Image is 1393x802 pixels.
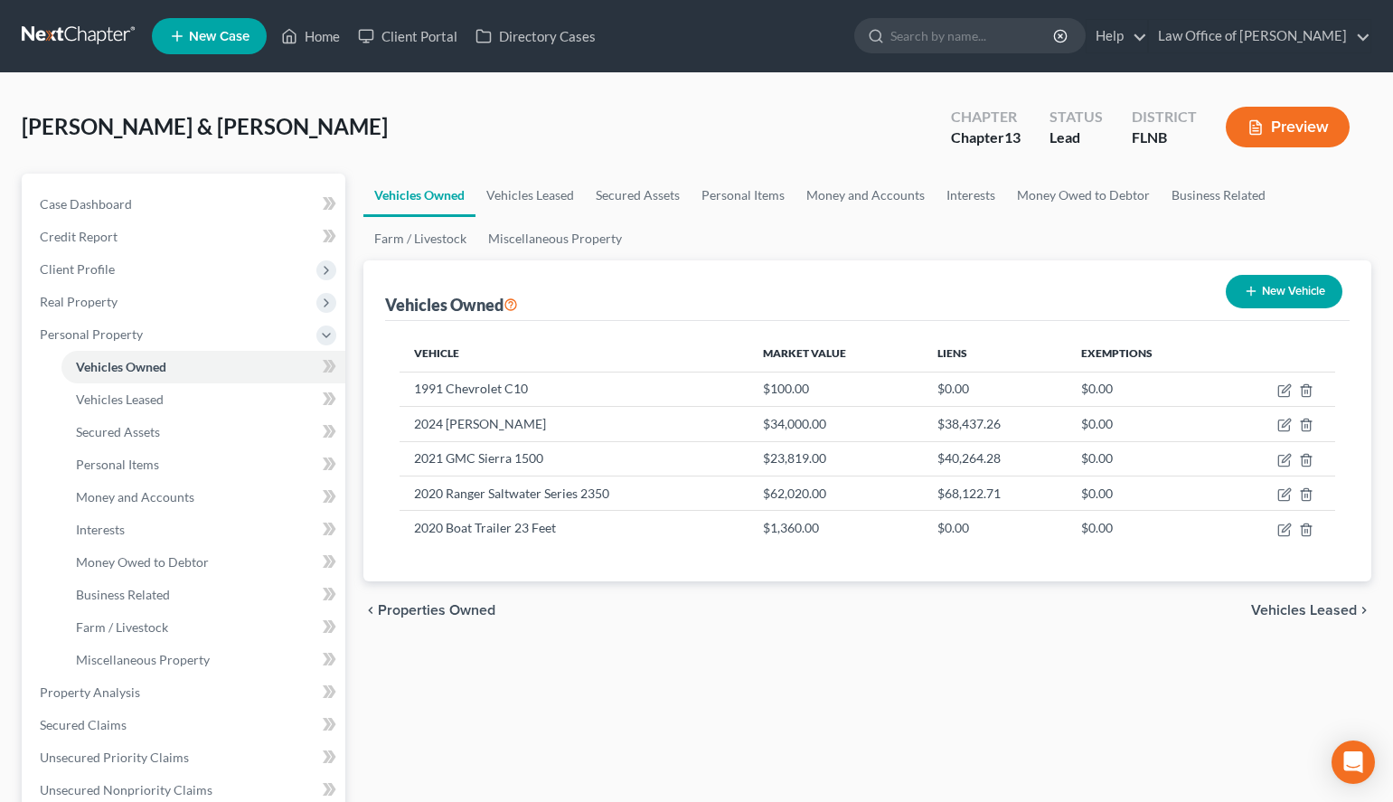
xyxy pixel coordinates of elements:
th: Market Value [748,335,923,372]
div: Vehicles Owned [385,294,518,316]
span: 13 [1004,128,1021,146]
a: Business Related [1161,174,1276,217]
td: 2020 Ranger Saltwater Series 2350 [400,476,748,510]
span: Personal Property [40,326,143,342]
td: $23,819.00 [748,441,923,476]
span: Money Owed to Debtor [76,554,209,570]
a: Vehicles Leased [61,383,345,416]
span: Unsecured Nonpriority Claims [40,782,212,797]
td: $62,020.00 [748,476,923,510]
span: Credit Report [40,229,118,244]
span: Personal Items [76,457,159,472]
div: Lead [1049,127,1103,148]
button: Preview [1226,107,1350,147]
td: $68,122.71 [923,476,1067,510]
a: Interests [61,514,345,546]
td: $0.00 [1067,372,1223,406]
span: Properties Owned [378,603,495,618]
button: Vehicles Leased chevron_right [1251,603,1371,618]
td: $0.00 [923,372,1067,406]
span: Interests [76,522,125,537]
span: Real Property [40,294,118,309]
a: Miscellaneous Property [61,644,345,676]
span: Property Analysis [40,684,140,700]
div: Open Intercom Messenger [1332,741,1375,784]
td: 2024 [PERSON_NAME] [400,407,748,441]
div: FLNB [1132,127,1197,148]
td: $1,360.00 [748,511,923,545]
i: chevron_right [1357,603,1371,618]
th: Vehicle [400,335,748,372]
td: $100.00 [748,372,923,406]
span: Secured Claims [40,717,127,732]
a: Home [272,20,349,52]
a: Credit Report [25,221,345,253]
a: Case Dashboard [25,188,345,221]
a: Vehicles Leased [475,174,585,217]
div: Chapter [951,107,1021,127]
a: Secured Assets [585,174,691,217]
span: New Case [189,30,249,43]
th: Liens [923,335,1067,372]
span: Miscellaneous Property [76,652,210,667]
i: chevron_left [363,603,378,618]
span: Vehicles Leased [76,392,164,407]
input: Search by name... [890,19,1056,52]
button: New Vehicle [1226,275,1342,308]
td: 2021 GMC Sierra 1500 [400,441,748,476]
a: Law Office of [PERSON_NAME] [1149,20,1370,52]
span: [PERSON_NAME] & [PERSON_NAME] [22,113,388,139]
td: $0.00 [1067,441,1223,476]
div: Status [1049,107,1103,127]
a: Farm / Livestock [363,217,477,260]
a: Help [1087,20,1147,52]
span: Case Dashboard [40,196,132,212]
a: Secured Assets [61,416,345,448]
td: $0.00 [1067,511,1223,545]
a: Vehicles Owned [61,351,345,383]
span: Money and Accounts [76,489,194,505]
a: Secured Claims [25,709,345,741]
a: Property Analysis [25,676,345,709]
a: Directory Cases [466,20,605,52]
td: $38,437.26 [923,407,1067,441]
th: Exemptions [1067,335,1223,372]
a: Money Owed to Debtor [61,546,345,579]
a: Vehicles Owned [363,174,475,217]
div: Chapter [951,127,1021,148]
td: $34,000.00 [748,407,923,441]
a: Money and Accounts [61,481,345,514]
a: Money Owed to Debtor [1006,174,1161,217]
span: Client Profile [40,261,115,277]
a: Interests [936,174,1006,217]
td: $0.00 [923,511,1067,545]
a: Money and Accounts [795,174,936,217]
a: Business Related [61,579,345,611]
a: Unsecured Priority Claims [25,741,345,774]
span: Farm / Livestock [76,619,168,635]
button: chevron_left Properties Owned [363,603,495,618]
td: $40,264.28 [923,441,1067,476]
a: Miscellaneous Property [477,217,633,260]
span: Business Related [76,587,170,602]
span: Vehicles Owned [76,359,166,374]
td: $0.00 [1067,407,1223,441]
td: 1991 Chevrolet C10 [400,372,748,406]
td: 2020 Boat Trailer 23 Feet [400,511,748,545]
td: $0.00 [1067,476,1223,510]
a: Farm / Livestock [61,611,345,644]
a: Personal Items [691,174,795,217]
a: Personal Items [61,448,345,481]
span: Vehicles Leased [1251,603,1357,618]
a: Client Portal [349,20,466,52]
span: Secured Assets [76,424,160,439]
div: District [1132,107,1197,127]
span: Unsecured Priority Claims [40,750,189,765]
